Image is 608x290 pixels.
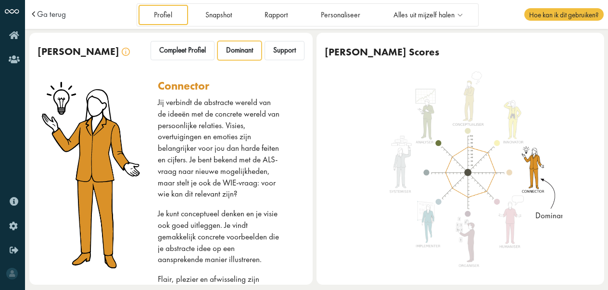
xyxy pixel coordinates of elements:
[41,79,142,272] img: connector.png
[378,5,477,25] a: Alles uit mijzelf halen
[37,10,66,18] a: Ga terug
[38,45,119,58] span: [PERSON_NAME]
[190,5,247,25] a: Snapshot
[305,5,376,25] a: Personaliseer
[273,46,296,55] span: Support
[524,8,603,21] span: Hoe kan ik dit gebruiken?
[158,97,280,200] p: Jij verbindt de abstracte wereld van de ideeën met de concrete wereld van persoonlijke relaties. ...
[393,11,455,19] span: Alles uit mijzelf halen
[226,46,253,55] span: Dominant
[158,79,209,92] div: connector
[383,71,554,274] img: connector
[535,210,562,222] div: Dominant
[158,208,280,265] p: Je kunt conceptueel denken en je visie ook goed uitleggen. Je vindt gemakkelijk concrete voorbeel...
[159,46,206,55] span: Compleet Profiel
[249,5,304,25] a: Rapport
[122,48,130,56] img: info.svg
[139,5,188,25] a: Profiel
[325,46,439,58] div: [PERSON_NAME] Scores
